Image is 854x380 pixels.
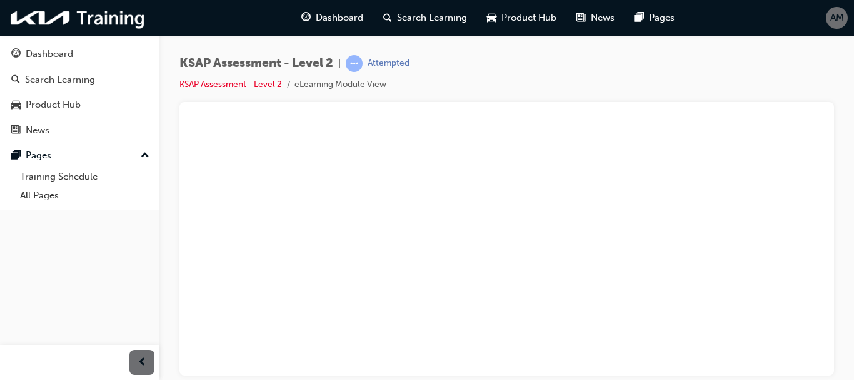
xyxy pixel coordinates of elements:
span: guage-icon [301,10,311,26]
span: Product Hub [501,11,556,25]
div: Attempted [368,58,409,69]
span: learningRecordVerb_ATTEMPT-icon [346,55,363,72]
span: search-icon [383,10,392,26]
span: | [338,56,341,71]
a: pages-iconPages [625,5,685,31]
div: Dashboard [26,47,73,61]
span: AM [830,11,844,25]
a: KSAP Assessment - Level 2 [179,79,282,90]
a: car-iconProduct Hub [477,5,566,31]
span: Search Learning [397,11,467,25]
li: eLearning Module View [294,78,386,92]
a: News [5,119,154,142]
span: search-icon [11,74,20,86]
span: car-icon [11,100,21,111]
a: news-iconNews [566,5,625,31]
span: car-icon [487,10,496,26]
span: news-icon [576,10,586,26]
div: News [26,123,49,138]
a: guage-iconDashboard [291,5,373,31]
div: Search Learning [25,73,95,87]
span: prev-icon [138,355,147,371]
a: Training Schedule [15,167,154,187]
a: Dashboard [5,43,154,66]
div: Pages [26,148,51,163]
button: Pages [5,144,154,167]
span: Dashboard [316,11,363,25]
div: Product Hub [26,98,81,112]
span: Pages [649,11,675,25]
span: news-icon [11,125,21,136]
a: Search Learning [5,68,154,91]
a: All Pages [15,186,154,205]
a: Product Hub [5,93,154,116]
a: search-iconSearch Learning [373,5,477,31]
span: pages-icon [11,150,21,162]
span: News [591,11,615,25]
button: DashboardSearch LearningProduct HubNews [5,40,154,144]
span: pages-icon [635,10,644,26]
img: kia-training [6,5,150,31]
span: KSAP Assessment - Level 2 [179,56,333,71]
button: AM [826,7,848,29]
span: guage-icon [11,49,21,60]
span: up-icon [141,148,149,164]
